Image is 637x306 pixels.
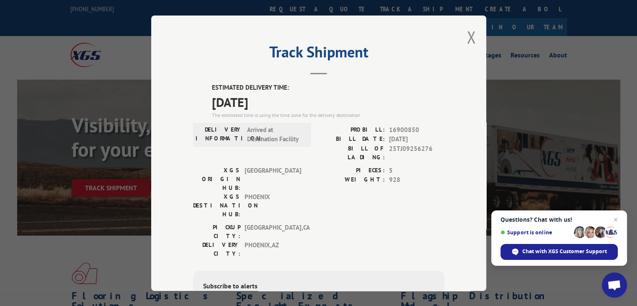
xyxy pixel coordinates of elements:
[319,175,385,185] label: WEIGHT:
[319,166,385,175] label: PIECES:
[389,125,444,135] span: 16900850
[602,272,627,298] div: Open chat
[389,135,444,144] span: [DATE]
[319,125,385,135] label: PROBILL:
[245,192,301,218] span: PHOENIX
[193,240,240,258] label: DELIVERY CITY:
[389,166,444,175] span: 5
[247,125,304,144] span: Arrived at Destination Facility
[389,144,444,161] span: 25TJ09256276
[212,111,444,119] div: The estimated time is using the time zone for the delivery destination.
[319,144,385,161] label: BILL OF LADING:
[389,175,444,185] span: 928
[212,83,444,93] label: ESTIMATED DELIVERY TIME:
[203,280,434,293] div: Subscribe to alerts
[319,135,385,144] label: BILL DATE:
[245,223,301,240] span: [GEOGRAPHIC_DATA] , CA
[467,26,476,48] button: Close modal
[245,166,301,192] span: [GEOGRAPHIC_DATA]
[611,215,621,225] span: Close chat
[193,192,240,218] label: XGS DESTINATION HUB:
[245,240,301,258] span: PHOENIX , AZ
[193,46,444,62] h2: Track Shipment
[212,92,444,111] span: [DATE]
[193,166,240,192] label: XGS ORIGIN HUB:
[500,244,618,260] div: Chat with XGS Customer Support
[196,125,243,144] label: DELIVERY INFORMATION:
[193,223,240,240] label: PICKUP CITY:
[500,229,571,236] span: Support is online
[522,248,607,255] span: Chat with XGS Customer Support
[500,216,618,223] span: Questions? Chat with us!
